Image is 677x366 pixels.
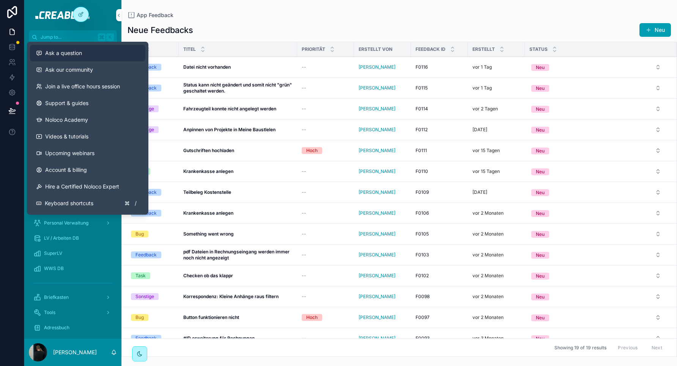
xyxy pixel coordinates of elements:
[131,85,174,91] a: Feedback
[183,148,293,154] a: Gutschriften hochladen
[525,81,667,95] button: Select Button
[416,168,428,174] span: F0110
[44,294,69,300] span: Briefkasten
[525,206,668,220] a: Select Button
[183,210,293,216] a: Krankenkasse anlegen
[183,231,234,237] strong: Something went wrong
[472,127,487,133] p: [DATE]
[302,335,350,341] a: --
[472,46,495,52] span: Erstellt
[135,293,154,300] div: Sonstige
[525,289,668,304] a: Select Button
[359,85,406,91] a: [PERSON_NAME]
[416,314,463,320] a: F0097
[183,106,276,112] strong: Fahrzeugteil konnte nicht angelegt werden
[472,148,500,154] p: vor 15 Tagen
[183,127,276,132] strong: Anpinnen von Projekte in Meine Baustlelen
[359,85,395,91] span: [PERSON_NAME]
[536,252,545,259] div: Neu
[359,127,406,133] a: [PERSON_NAME]
[302,335,306,341] span: --
[183,64,231,70] strong: Datei nicht vorhanden
[525,248,668,262] a: Select Button
[183,335,293,341] a: #ID erweiterung für Rechnungen
[183,106,293,112] a: Fahrzeugteil konnte nicht angelegt werden
[30,195,145,212] button: Keyboard shortcuts/
[359,252,406,258] a: [PERSON_NAME]
[525,269,667,283] button: Select Button
[416,273,463,279] a: F0102
[135,251,157,258] div: Feedback
[416,252,463,258] a: F0103
[131,147,174,154] a: Bug
[536,85,545,92] div: Neu
[306,147,318,154] div: Hoch
[525,123,668,137] a: Select Button
[302,64,350,70] a: --
[183,294,279,299] strong: Korrespondenz: Kleine Anhänge raus filtern
[472,64,492,70] p: vor 1 Tag
[29,231,117,245] a: LV / Arbeiten DB
[183,168,233,174] strong: Krankenkasse anlegen
[131,189,174,196] a: Feedback
[359,273,395,279] span: [PERSON_NAME]
[302,294,350,300] a: --
[525,143,668,158] a: Select Button
[302,85,350,91] a: --
[302,273,306,279] span: --
[44,250,62,256] span: SuperLV
[45,99,88,107] span: Support & guides
[29,30,117,44] button: Jump to...K
[183,314,293,320] a: Button funktionieren nicht
[472,85,520,91] a: vor 1 Tag
[359,127,395,133] a: [PERSON_NAME]
[135,314,144,321] div: Bug
[29,262,117,275] a: WWS DB
[44,265,64,272] span: WWS DB
[30,178,145,195] button: Hire a Certified Noloco Expert
[536,168,545,175] div: Neu
[29,247,117,260] a: SuperLV
[45,83,120,90] span: Join a live office hours session
[472,273,520,279] a: vor 2 Monaten
[137,11,173,19] span: App Feedback
[525,331,668,346] a: Select Button
[525,227,668,241] a: Select Button
[416,106,428,112] span: F0114
[107,34,113,40] span: K
[536,148,545,154] div: Neu
[639,23,671,37] button: Neu
[183,249,293,261] a: pdf Dateien in Rechnungseingang werden immer noch nicht angezeigt
[183,46,196,52] span: Titel
[183,273,233,278] strong: Checken ob das klappr
[359,210,406,216] a: [PERSON_NAME]
[359,64,395,70] a: [PERSON_NAME]
[24,44,121,339] div: scrollable content
[416,210,429,216] span: F0106
[135,335,157,342] div: Feedback
[525,310,668,325] a: Select Button
[29,291,117,304] a: Briefkasten
[183,294,293,300] a: Korrespondenz: Kleine Anhänge raus filtern
[359,273,406,279] a: [PERSON_NAME]
[44,309,55,316] span: Tools
[472,314,504,320] p: vor 2 Monaten
[416,189,429,195] span: F0109
[416,127,463,133] a: F0112
[525,290,667,303] button: Select Button
[30,95,145,112] a: Support & guides
[183,82,293,94] strong: Status kann nicht geändert und somit nicht "grün" geschaltet werden.
[359,252,395,258] a: [PERSON_NAME]
[472,231,504,237] p: vor 2 Monaten
[359,64,406,70] a: [PERSON_NAME]
[359,168,395,174] a: [PERSON_NAME]
[359,106,395,112] a: [PERSON_NAME]
[416,127,428,133] span: F0112
[44,325,69,331] span: Adressbuch
[302,189,350,195] a: --
[359,189,395,195] span: [PERSON_NAME]
[131,272,174,279] a: Task
[30,112,145,128] a: Noloco Academy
